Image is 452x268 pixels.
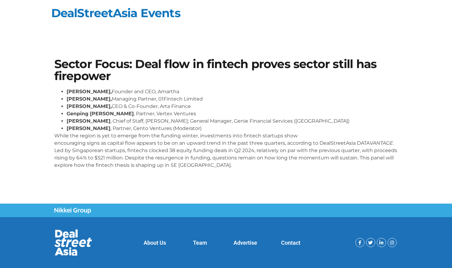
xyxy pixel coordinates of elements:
li: , Partner, Cento Ventures (Moderator) [67,125,398,132]
h1: Sector Focus: Deal flow in fintech proves sector still has firepower [54,58,398,82]
a: Advertise [234,239,257,246]
a: Contact [281,239,300,246]
strong: Genping [PERSON_NAME] [67,111,134,117]
strong: [PERSON_NAME] [67,125,110,131]
img: Nikkei Group [54,208,91,214]
li: Founder and CEO, Amartha [67,88,398,95]
strong: [PERSON_NAME], [67,89,112,94]
em: VANTAGE [370,140,393,146]
strong: [PERSON_NAME], [67,96,112,102]
strong: [PERSON_NAME] [67,118,110,124]
li: Managing Partner, 01Fintech Limited [67,95,398,103]
a: DealStreetAsia Events [51,6,180,20]
a: About Us [144,239,166,246]
li: , Partner, Vertex Ventures [67,110,398,117]
strong: [PERSON_NAME], [67,103,112,109]
p: While the region is yet to emerge from the funding winter, investments into fintech startups show... [54,132,398,169]
li: , Chief of Staff, [PERSON_NAME]; General Manager, Genie Financial Services ([GEOGRAPHIC_DATA]) [67,117,398,125]
a: Team [193,239,207,246]
li: CEO & Co-Founder, Arta Finance [67,103,398,110]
